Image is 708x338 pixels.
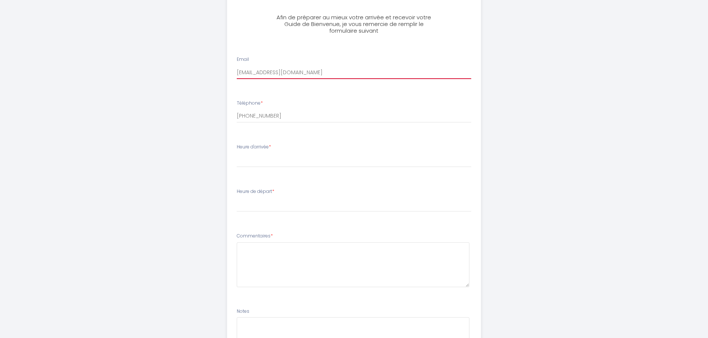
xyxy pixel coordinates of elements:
label: Email [237,56,249,63]
h3: Afin de préparer au mieux votre arrivée et recevoir votre Guide de Bienvenue, je vous remercie de... [271,14,437,34]
label: Heure de départ [237,188,274,195]
label: Téléphone [237,100,263,107]
label: Commentaires [237,233,273,240]
label: Notes [237,308,249,315]
label: Heure d'arrivée [237,144,271,151]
